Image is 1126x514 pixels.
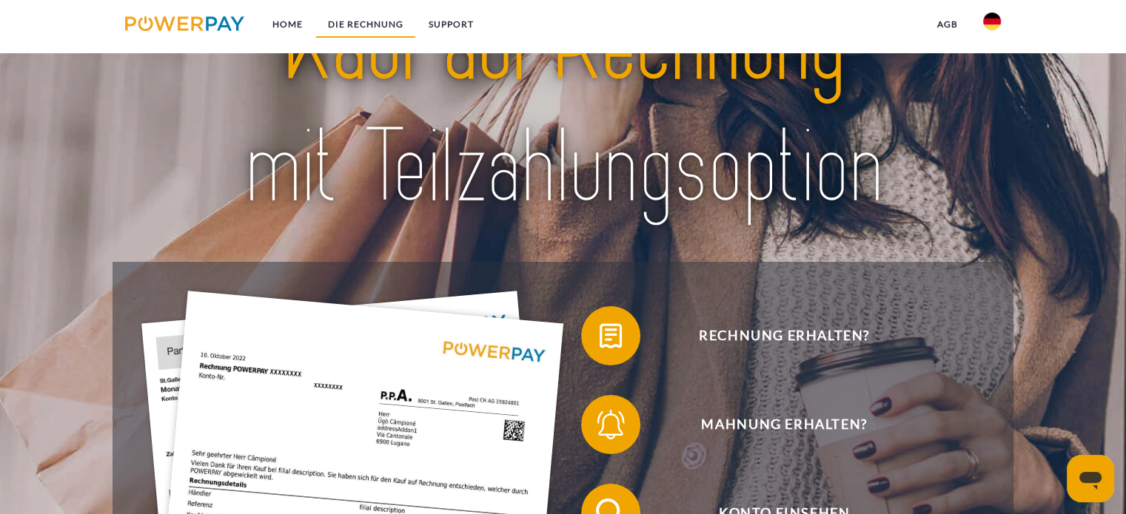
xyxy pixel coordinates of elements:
button: Rechnung erhalten? [581,306,966,365]
img: de [983,13,1001,30]
a: SUPPORT [416,11,486,38]
a: Home [260,11,315,38]
span: Rechnung erhalten? [603,306,965,365]
a: agb [925,11,971,38]
button: Mahnung erhalten? [581,395,966,454]
img: qb_bell.svg [592,406,629,443]
img: qb_bill.svg [592,317,629,354]
img: logo-powerpay.svg [125,16,244,31]
iframe: Schaltfläche zum Öffnen des Messaging-Fensters [1067,455,1114,502]
a: DIE RECHNUNG [315,11,416,38]
span: Mahnung erhalten? [603,395,965,454]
